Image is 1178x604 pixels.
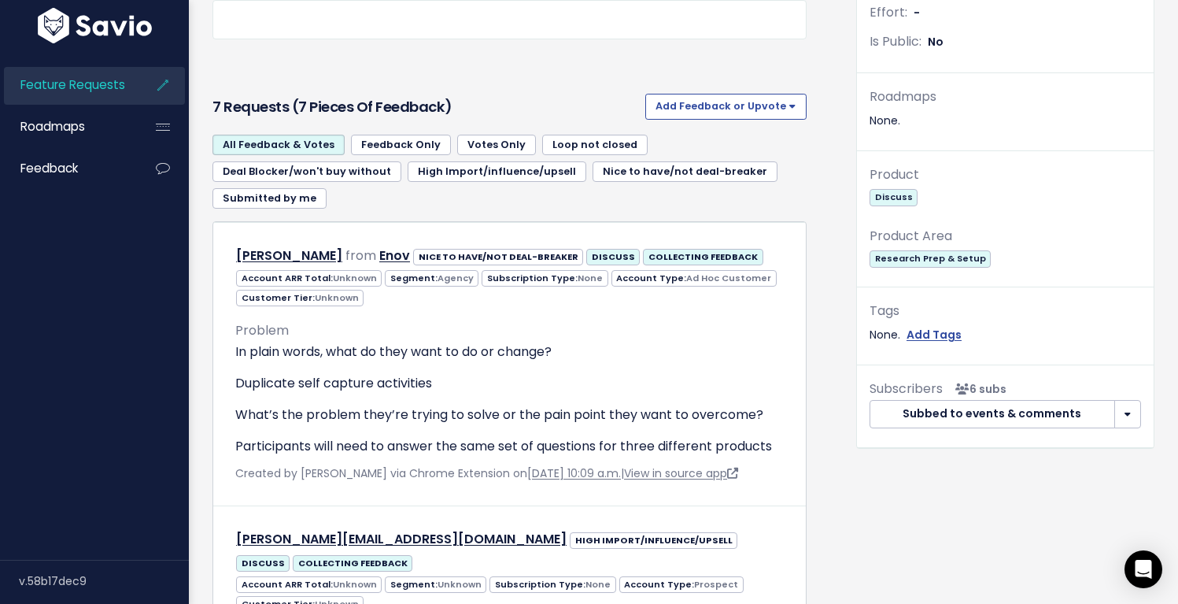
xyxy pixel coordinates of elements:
span: Problem [235,321,289,339]
span: None [585,578,611,591]
a: High Import/influence/upsell [408,161,586,182]
span: Account ARR Total: [236,576,382,593]
span: None [578,272,603,284]
span: Account ARR Total: [236,270,382,287]
strong: DISCUSS [242,557,285,569]
a: [DATE] 10:09 a.m. [527,465,621,481]
div: Roadmaps [870,86,1141,109]
a: Add Tags [907,325,962,345]
a: All Feedback & Votes [212,135,345,155]
span: Unknown [333,578,377,591]
a: [PERSON_NAME] [236,246,342,265]
div: Product Area [870,225,1141,248]
img: logo-white.9d6f32f41409.svg [34,8,156,43]
span: Prospect [694,578,738,591]
span: Is Public: [870,32,921,50]
span: Agency [438,272,474,284]
p: Participants will need to answer the same set of questions for three different products [235,437,784,456]
a: Roadmaps [4,109,131,145]
a: [PERSON_NAME][EMAIL_ADDRESS][DOMAIN_NAME] [236,530,567,548]
p: What’s the problem they’re trying to solve or the pain point they want to overcome? [235,406,784,424]
span: Subscription Type: [489,576,615,593]
span: Feature Requests [20,76,125,93]
a: Enov [379,246,410,265]
span: Research Prep & Setup [870,250,991,267]
span: Customer Tier: [236,290,364,306]
span: Created by [PERSON_NAME] via Chrome Extension on | [235,465,738,481]
a: View in source app [624,465,738,481]
span: from [345,246,376,265]
a: Loop not closed [542,135,648,155]
span: Roadmaps [20,118,85,135]
h3: 7 Requests (7 pieces of Feedback) [212,96,639,118]
span: Unknown [438,578,482,591]
strong: COLLECTING FEEDBACK [648,250,758,263]
span: Account Type: [619,576,744,593]
p: In plain words, what do they want to do or change? [235,343,784,361]
span: Ad Hoc Customer [686,272,771,284]
strong: NICE TO HAVE/NOT DEAL-BREAKER [419,250,578,263]
span: Discuss [870,189,918,206]
div: Tags [870,300,1141,323]
a: Feedback Only [351,135,451,155]
span: Segment: [385,270,478,287]
span: Segment: [385,576,486,593]
span: Effort: [870,3,907,21]
a: Feature Requests [4,67,131,103]
span: Unknown [333,272,377,284]
p: Duplicate self capture activities [235,374,784,393]
span: Feedback [20,160,78,176]
a: Feedback [4,150,131,187]
div: v.58b17dec9 [19,561,189,602]
strong: HIGH IMPORT/INFLUENCE/UPSELL [575,534,733,547]
div: None. [870,325,1141,345]
div: Open Intercom Messenger [1124,550,1162,588]
span: Subscribers [870,380,943,398]
strong: COLLECTING FEEDBACK [298,557,408,569]
div: Product [870,164,1141,187]
a: Submitted by me [212,188,327,209]
span: No [928,34,944,50]
strong: DISCUSS [592,250,635,263]
div: None. [870,111,1141,131]
span: - [914,5,920,20]
span: <p><strong>Subscribers</strong><br><br> - Kelly Kendziorski<br> - Migui Franco<br> - Carolina Coc... [949,381,1006,397]
span: Unknown [315,291,359,304]
a: Nice to have/not deal-breaker [593,161,777,182]
span: Account Type: [611,270,777,287]
button: Add Feedback or Upvote [645,94,807,119]
span: Subscription Type: [482,270,607,287]
a: Votes Only [457,135,536,155]
a: Deal Blocker/won't buy without [212,161,401,182]
button: Subbed to events & comments [870,400,1115,428]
